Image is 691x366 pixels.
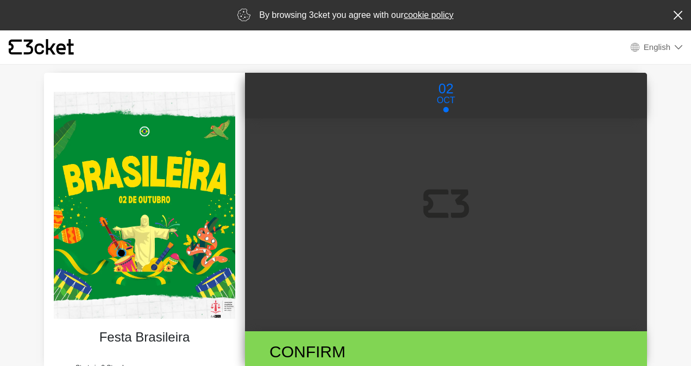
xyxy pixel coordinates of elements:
button: 02 Oct [425,78,467,113]
p: 02 [437,79,455,99]
p: Oct [437,94,455,107]
div: Confirm [261,339,507,364]
p: By browsing 3cket you agree with our [259,9,454,22]
h4: Festa Brasileira [59,330,230,345]
g: {' '} [9,40,22,55]
img: 96531dda3d634d17aea5d9ed72761847.webp [54,92,235,319]
a: cookie policy [404,10,454,20]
